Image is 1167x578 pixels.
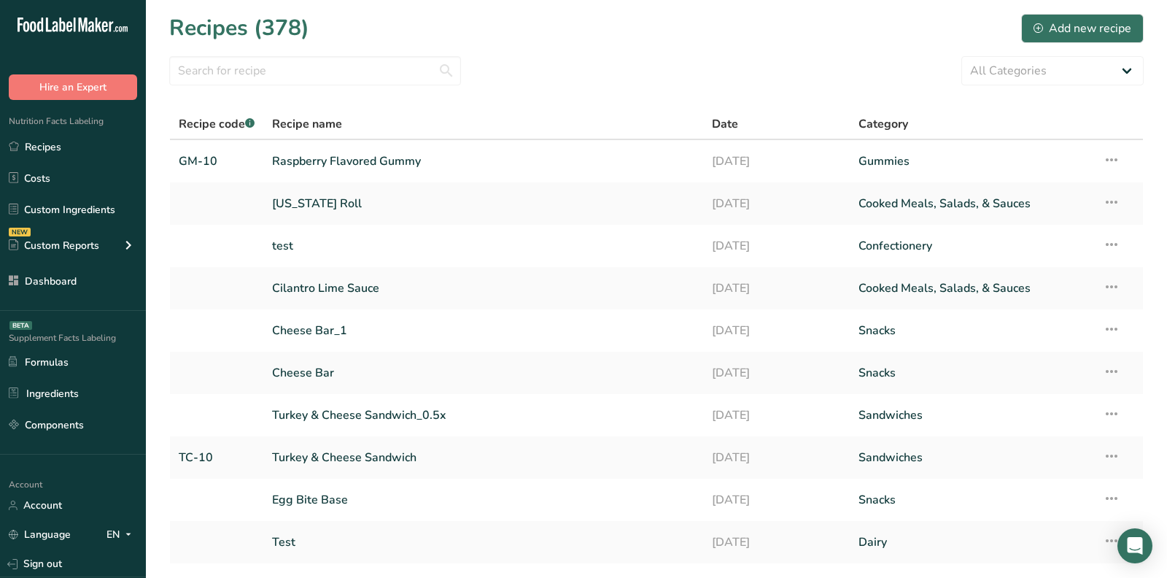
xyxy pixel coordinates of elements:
div: NEW [9,228,31,236]
div: EN [106,526,137,544]
a: Test [272,527,694,558]
a: Sandwiches [858,400,1085,431]
a: [DATE] [712,400,841,431]
a: Confectionery [858,231,1085,261]
div: Custom Reports [9,238,99,253]
a: test [272,231,694,261]
a: Snacks [858,358,1085,388]
a: Cooked Meals, Salads, & Sauces [858,273,1085,304]
a: [DATE] [712,146,841,177]
span: Recipe name [272,115,342,133]
a: Turkey & Cheese Sandwich [272,442,694,473]
span: Date [712,115,738,133]
div: Add new recipe [1034,20,1131,37]
span: Recipe code [179,116,255,132]
a: Cheese Bar_1 [272,315,694,346]
a: [DATE] [712,188,841,219]
a: Snacks [858,485,1085,515]
a: Cooked Meals, Salads, & Sauces [858,188,1085,219]
a: [DATE] [712,358,841,388]
div: BETA [9,321,32,330]
a: Language [9,522,71,547]
a: [DATE] [712,273,841,304]
a: [DATE] [712,527,841,558]
a: GM-10 [179,146,255,177]
a: [US_STATE] Roll [272,188,694,219]
a: Egg Bite Base [272,485,694,515]
a: Snacks [858,315,1085,346]
a: Gummies [858,146,1085,177]
a: [DATE] [712,231,841,261]
a: Cheese Bar [272,358,694,388]
a: [DATE] [712,442,841,473]
a: Turkey & Cheese Sandwich_0.5x [272,400,694,431]
input: Search for recipe [169,56,461,85]
a: TC-10 [179,442,255,473]
a: [DATE] [712,315,841,346]
div: Open Intercom Messenger [1117,528,1152,563]
a: Sandwiches [858,442,1085,473]
button: Hire an Expert [9,74,137,100]
span: Category [858,115,908,133]
h1: Recipes (378) [169,12,309,45]
button: Add new recipe [1021,14,1144,43]
a: [DATE] [712,485,841,515]
a: Raspberry Flavored Gummy [272,146,694,177]
a: Dairy [858,527,1085,558]
a: Cilantro Lime Sauce [272,273,694,304]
